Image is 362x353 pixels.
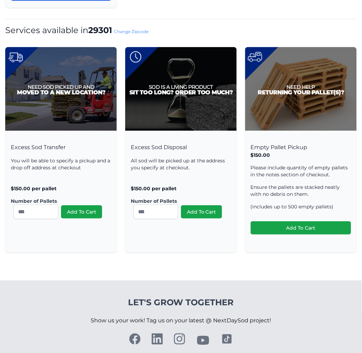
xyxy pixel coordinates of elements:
[91,308,271,333] p: Show us your work! Tag us on your latest @ NextDaySod project!
[5,47,117,131] img: Excess Sod Transfer Product Image
[11,185,111,192] p: $150.00 per pallet
[131,198,226,205] label: Number of Pallets
[131,185,231,192] p: $150.00 per pallet
[114,29,149,34] a: Change Zipcode
[125,136,237,237] div: Excess Sod Disposal
[5,136,117,237] div: Excess Sod Transfer
[91,297,271,308] h4: Let's Grow Together
[11,157,111,171] p: You will be able to specify a pickup and a drop off address at checkout
[181,205,222,218] button: Add To Cart
[131,157,231,171] p: All sod will be picked up at the address you specify at checkout.
[61,205,102,218] button: Add To Cart
[251,184,351,198] p: Ensure the pallets are stacked neatly with no debris on them.
[251,152,351,159] p: $150.00
[251,221,351,235] button: Add To Cart
[88,25,112,35] strong: 29301
[251,164,351,178] p: Please include quantity of empty pallets in the notes section of checkout.
[11,198,106,205] label: Number of Pallets
[245,136,357,253] div: Empty Pallet Pickup
[251,203,351,210] p: (includes up to 500 empty pallets)
[5,25,357,36] h1: Services available in
[125,47,237,131] img: Excess Sod Disposal Product Image
[245,47,357,131] img: Pallet Pickup Product Image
